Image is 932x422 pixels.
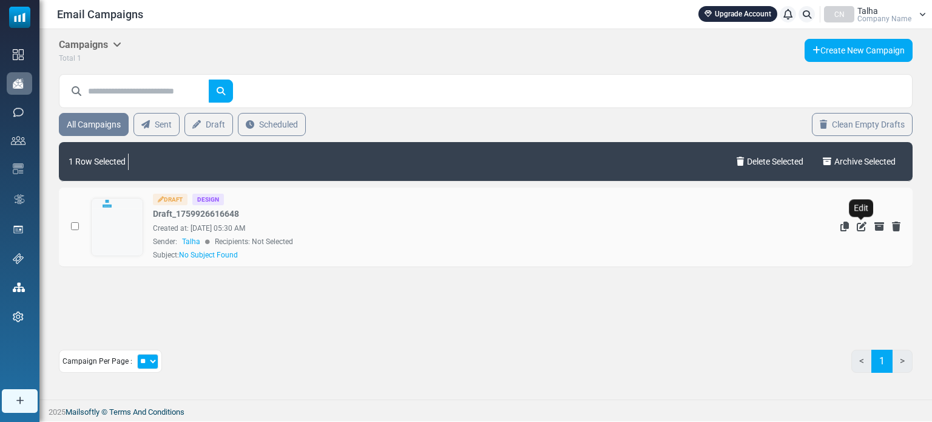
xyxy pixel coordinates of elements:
[851,350,913,383] nav: Page
[77,54,81,63] span: 1
[824,6,854,22] div: CN
[9,7,30,28] img: mailsoftly_icon_blue_white.svg
[812,113,913,136] a: Clean Empty Drafts
[153,236,689,247] div: Sender: Recipients: Not Selected
[871,350,893,373] a: 1
[805,39,913,62] a: Create New Campaign
[13,163,24,174] img: email-templates-icon.svg
[892,222,900,231] a: Delete
[78,41,145,63] a: Button Text
[62,356,132,367] span: Campaign Per Page :
[39,400,932,421] footer: 2025
[874,222,884,231] a: Archive
[13,107,24,118] img: sms-icon.png
[13,49,24,60] img: dashboard-icon.svg
[153,250,238,260] div: Subject:
[153,223,689,234] div: Created at: [DATE] 05:30 AM
[153,208,239,220] a: Draft_1759926616648
[857,15,911,22] span: Company Name
[69,149,126,174] span: 1 Row Selected
[698,6,777,22] a: Upgrade Account
[824,6,926,22] a: CN Talha Company Name
[109,407,184,417] span: translation missing: en.layouts.footer.terms_and_conditions
[732,145,808,179] a: Delete Selected
[153,194,187,205] div: Draft
[133,113,180,136] a: Sent
[13,224,24,235] img: landing_pages.svg
[840,222,849,231] a: Duplicate
[59,113,129,136] a: All Campaigns
[849,199,873,217] div: Edit
[13,192,26,206] img: workflow.svg
[238,113,306,136] a: Scheduled
[13,253,24,264] img: support-icon.svg
[857,222,866,231] a: Edit
[59,39,121,50] h5: Campaigns
[59,54,75,63] span: Total
[182,236,200,247] span: Talha
[13,311,24,322] img: settings-icon.svg
[57,6,143,22] span: Email Campaigns
[179,251,238,259] span: No Subject Found
[818,145,900,179] a: Archive Selected
[13,78,24,89] img: campaigns-icon-active.png
[109,407,184,417] a: Terms And Conditions
[184,113,233,136] a: Draft
[11,136,25,145] img: contacts-icon.svg
[66,407,107,417] a: Mailsoftly ©
[857,7,878,15] span: Talha
[90,47,133,56] span: Button Text
[192,194,224,205] div: Design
